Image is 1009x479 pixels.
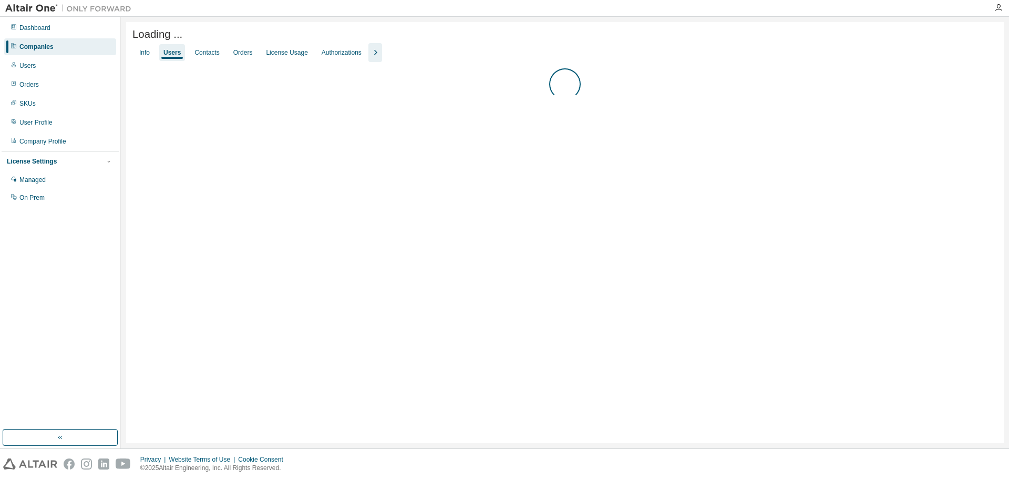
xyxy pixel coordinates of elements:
div: License Settings [7,157,57,166]
div: Company Profile [19,137,66,146]
img: facebook.svg [64,458,75,470]
img: youtube.svg [116,458,131,470]
div: Cookie Consent [238,455,289,464]
div: Contacts [194,48,219,57]
div: Users [163,48,181,57]
img: instagram.svg [81,458,92,470]
div: Dashboard [19,24,50,32]
div: SKUs [19,99,36,108]
div: On Prem [19,193,45,202]
div: Managed [19,176,46,184]
img: linkedin.svg [98,458,109,470]
div: Users [19,62,36,70]
div: Orders [233,48,253,57]
div: Companies [19,43,54,51]
div: Info [139,48,150,57]
div: User Profile [19,118,53,127]
img: altair_logo.svg [3,458,57,470]
div: Authorizations [322,48,362,57]
p: © 2025 Altair Engineering, Inc. All Rights Reserved. [140,464,290,473]
div: Orders [19,80,39,89]
div: Privacy [140,455,169,464]
div: Website Terms of Use [169,455,238,464]
span: Loading ... [132,28,182,40]
div: License Usage [266,48,307,57]
img: Altair One [5,3,137,14]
